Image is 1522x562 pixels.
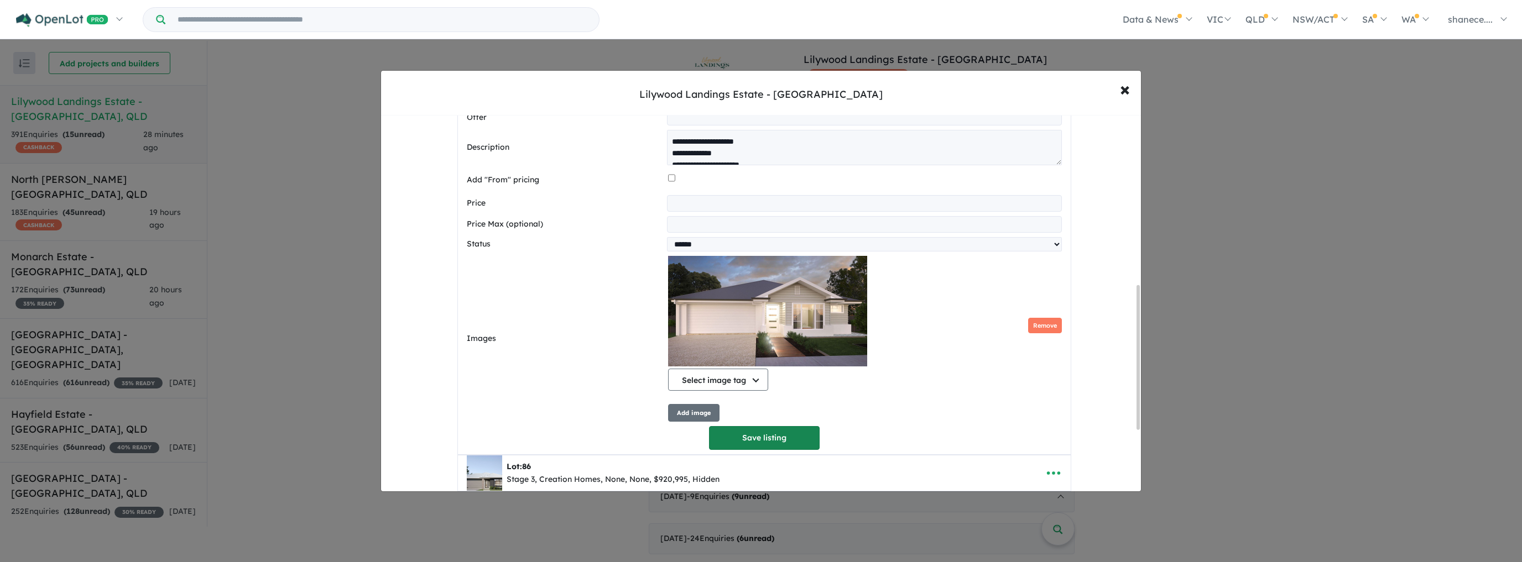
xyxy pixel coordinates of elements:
label: Description [467,141,663,154]
button: Save listing [709,426,820,450]
button: Add image [668,404,720,422]
label: Price [467,197,663,210]
span: shanece.... [1448,14,1493,25]
label: Images [467,332,664,345]
img: Lilywood%20Landings%20Estate%20-%20Lilywood%20%20-%20Lot%2086___1751526389.jpg [467,455,502,491]
input: Try estate name, suburb, builder or developer [168,8,597,31]
label: Offer [467,111,663,124]
div: Stage 3, Creation Homes, None, None, $920,995, Hidden [507,473,720,486]
span: × [1120,77,1130,101]
b: Lot: [507,461,531,471]
label: Add "From" pricing [467,174,664,187]
label: Price Max (optional) [467,218,663,231]
button: Remove [1028,318,1062,334]
label: Status [467,238,663,251]
img: Openlot PRO Logo White [16,13,108,27]
span: 86 [522,461,531,471]
img: Lilywood Landings Estate - Lilywood - Lot 56 [668,256,867,366]
div: Lilywood Landings Estate - [GEOGRAPHIC_DATA] [639,87,883,102]
button: Select image tag [668,369,768,391]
